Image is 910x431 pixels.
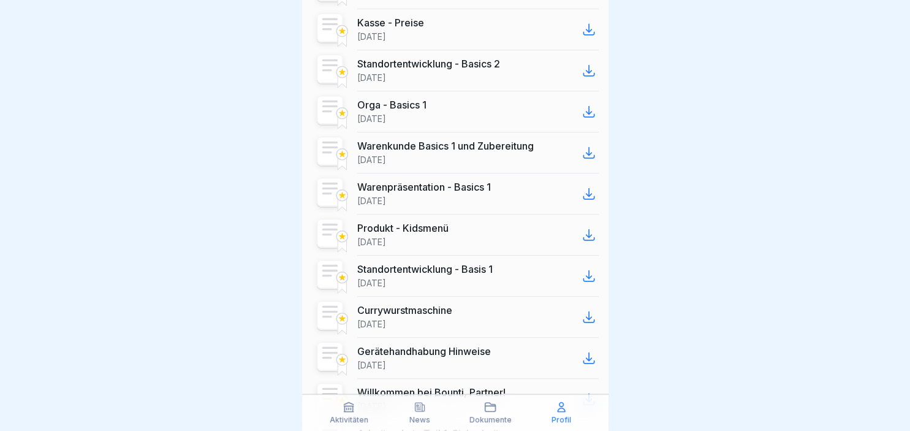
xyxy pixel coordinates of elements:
p: [DATE] [357,72,386,83]
p: Warenkunde Basics 1 und Zubereitung [357,140,534,152]
p: Dokumente [469,416,512,424]
p: Standortentwicklung - Basics 2 [357,58,500,70]
p: [DATE] [357,113,386,124]
p: Currywurstmaschine [357,304,452,316]
p: [DATE] [357,278,386,289]
p: Kasse - Preise [357,17,424,29]
p: Aktivitäten [330,416,368,424]
p: News [409,416,430,424]
p: [DATE] [357,196,386,207]
p: Warenpräsentation - Basics 1 [357,181,491,193]
p: Willkommen bei Bounti, Partner! [357,386,506,399]
p: [DATE] [357,237,386,248]
p: Standortentwicklung - Basis 1 [357,263,493,275]
p: Produkt - Kidsmenü [357,222,449,234]
p: [DATE] [357,319,386,330]
p: Gerätehandhabung Hinweise [357,345,491,357]
p: Profil [552,416,571,424]
p: [DATE] [357,31,386,42]
p: Orga - Basics 1 [357,99,427,111]
p: [DATE] [357,154,386,166]
p: [DATE] [357,360,386,371]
